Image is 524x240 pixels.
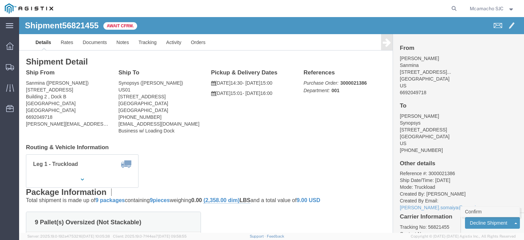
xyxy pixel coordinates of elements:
button: Mcamacho SJC [469,4,515,13]
span: Copyright © [DATE]-[DATE] Agistix Inc., All Rights Reserved [411,234,516,239]
span: Mcamacho SJC [470,5,504,12]
span: [DATE] 09:58:55 [158,234,187,238]
a: Support [250,234,267,238]
span: [DATE] 10:05:38 [82,234,110,238]
img: logo [5,3,53,14]
a: Feedback [267,234,284,238]
span: Server: 2025.19.0-192a4753216 [27,234,110,238]
iframe: FS Legacy Container [19,17,524,233]
span: Client: 2025.19.0-7f44ea7 [113,234,187,238]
